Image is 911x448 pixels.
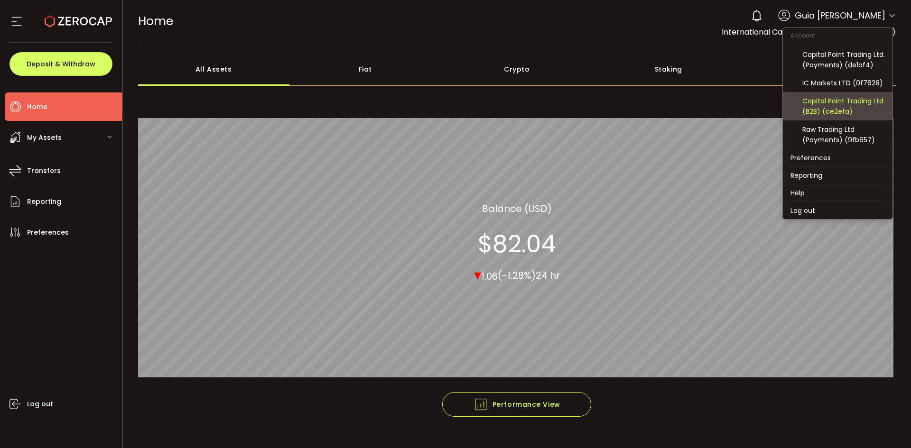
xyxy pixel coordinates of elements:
[783,202,892,219] li: Log out
[27,226,69,239] span: Preferences
[536,269,560,282] span: 24 hr
[498,269,536,282] span: (-1.28%)
[27,164,61,178] span: Transfers
[783,184,892,201] li: Help
[441,53,593,86] div: Crypto
[27,397,53,411] span: Log out
[482,201,552,215] section: Balance (USD)
[795,9,885,22] span: Guia [PERSON_NAME]
[27,100,47,114] span: Home
[474,264,481,284] span: ▾
[138,53,290,86] div: All Assets
[783,149,892,166] li: Preferences
[783,167,892,184] li: Reporting
[744,53,896,86] div: Structured Products
[27,195,61,209] span: Reporting
[442,392,591,417] button: Performance View
[783,31,823,39] span: Account
[474,397,560,411] span: Performance View
[722,27,896,37] span: International Capital Markets Pty Ltd (ab7bf8)
[800,346,911,448] iframe: Chat Widget
[593,53,744,86] div: Staking
[27,61,95,67] span: Deposit & Withdraw
[802,96,885,117] div: Capital Point Trading Ltd. (B2B) (ce2efa)
[802,78,885,88] div: IC Markets LTD (0f7628)
[478,229,556,258] section: $82.04
[289,53,441,86] div: Fiat
[481,269,498,283] span: 1.06
[802,49,885,70] div: Capital Point Trading Ltd. (Payments) (de1af4)
[27,131,62,145] span: My Assets
[138,13,173,29] span: Home
[802,124,885,145] div: Raw Trading Ltd (Payments) (9fb657)
[9,52,112,76] button: Deposit & Withdraw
